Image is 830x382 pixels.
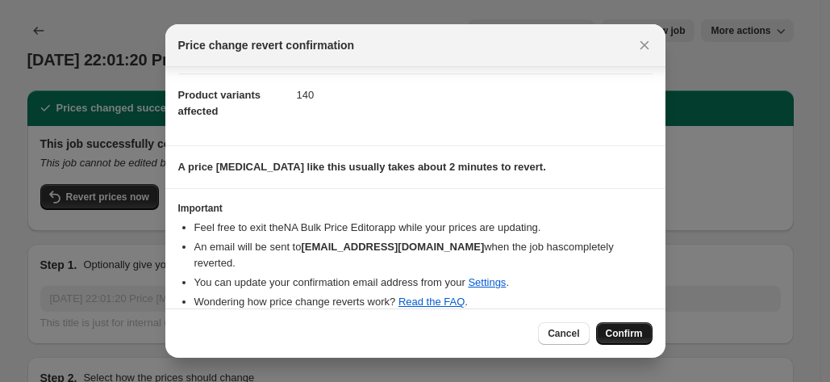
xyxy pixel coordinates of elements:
li: You can update your confirmation email address from your . [194,275,653,291]
dd: 140 [297,73,653,116]
li: Wondering how price change reverts work? . [194,294,653,310]
button: Confirm [596,322,653,345]
li: Feel free to exit the NA Bulk Price Editor app while your prices are updating. [194,220,653,236]
span: Cancel [548,327,579,340]
span: Confirm [606,327,643,340]
span: Product variants affected [178,89,261,117]
a: Read the FAQ [398,296,465,308]
b: [EMAIL_ADDRESS][DOMAIN_NAME] [301,241,484,253]
b: A price [MEDICAL_DATA] like this usually takes about 2 minutes to revert. [178,161,546,173]
li: An email will be sent to when the job has completely reverted . [194,239,653,271]
a: Settings [468,276,506,288]
span: Price change revert confirmation [178,37,355,53]
h3: Important [178,202,653,215]
button: Close [633,34,656,57]
button: Cancel [538,322,589,345]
